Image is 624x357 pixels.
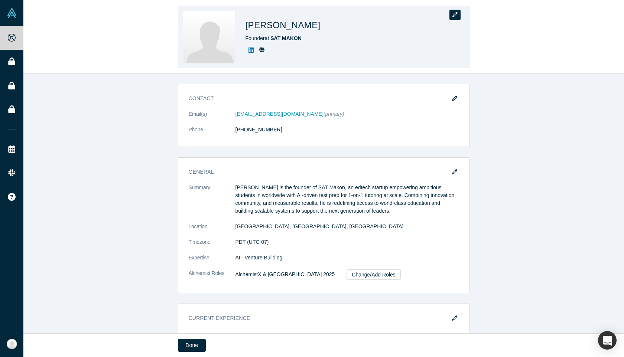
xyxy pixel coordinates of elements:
dt: Phone [189,126,235,141]
a: [PHONE_NUMBER] [235,127,282,132]
dd: [GEOGRAPHIC_DATA], [GEOGRAPHIC_DATA], [GEOGRAPHIC_DATA] [235,223,459,230]
dt: Summary [189,184,235,223]
span: (primary) [324,111,344,117]
img: Asilbek Ashurov's Profile Image [183,11,235,63]
button: Done [178,339,206,352]
h3: General [189,168,449,176]
a: [EMAIL_ADDRESS][DOMAIN_NAME] [235,111,324,117]
span: AI · Venture Building [235,255,283,261]
p: [PERSON_NAME] is the founder of SAT Makon, an edtech startup empowering ambitious students in wor... [235,184,459,215]
dt: Alchemist Roles [189,269,235,288]
dt: Expertise [189,254,235,269]
span: Founder at [246,35,302,41]
dt: Timezone [189,238,235,254]
a: SAT MAKON [270,35,302,41]
img: Asilbek Ashurov's Account [7,339,17,349]
h1: [PERSON_NAME] [246,19,321,32]
dd: AlchemistX & [GEOGRAPHIC_DATA] 2025 [235,269,459,280]
dt: Email(s) [189,110,235,126]
img: Alchemist Vault Logo [7,8,17,18]
a: Change/Add Roles [347,269,401,280]
dd: PDT (UTC-07) [235,238,459,246]
h3: Contact [189,95,449,102]
dt: Location [189,223,235,238]
h3: Current Experience [189,314,449,322]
